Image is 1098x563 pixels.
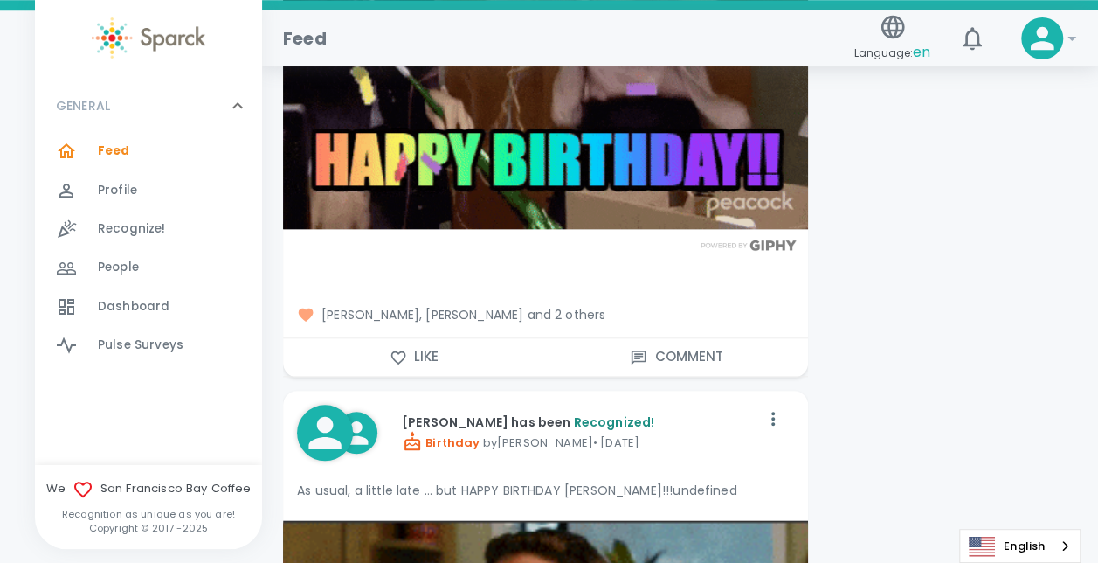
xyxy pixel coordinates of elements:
a: English [960,530,1080,562]
a: Profile [35,171,262,210]
p: GENERAL [56,97,110,115]
span: en [913,42,930,62]
aside: Language selected: English [959,529,1081,563]
a: Sparck logo [35,17,262,59]
div: Language [959,529,1081,563]
p: As usual, a little late … but HAPPY BIRTHDAY [PERSON_NAME]!!!undefined [297,482,794,499]
button: Language:en [847,8,937,70]
h1: Feed [283,24,327,52]
span: Language: [854,41,930,65]
span: Profile [98,182,137,199]
img: Sparck logo [92,17,205,59]
button: Like [283,338,545,375]
span: Recognized! [573,414,654,431]
span: Pulse Surveys [98,337,183,354]
div: GENERAL [35,80,262,132]
p: [PERSON_NAME] has been [402,414,759,431]
span: Recognize! [98,220,166,238]
p: Copyright © 2017 - 2025 [35,521,262,535]
img: Powered by GIPHY [696,240,801,251]
span: We San Francisco Bay Coffee [35,479,262,500]
span: Birthday [402,434,480,451]
p: Recognition as unique as you are! [35,507,262,521]
a: Recognize! [35,210,262,248]
span: Feed [98,142,130,160]
span: People [98,259,139,276]
a: Dashboard [35,288,262,326]
a: People [35,248,262,287]
button: Comment [545,338,807,375]
a: Pulse Surveys [35,326,262,365]
p: by [PERSON_NAME] • [DATE] [402,431,759,452]
span: Dashboard [98,298,169,316]
div: GENERAL [35,132,262,372]
a: Feed [35,132,262,170]
span: [PERSON_NAME], [PERSON_NAME] and 2 others [297,306,794,323]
